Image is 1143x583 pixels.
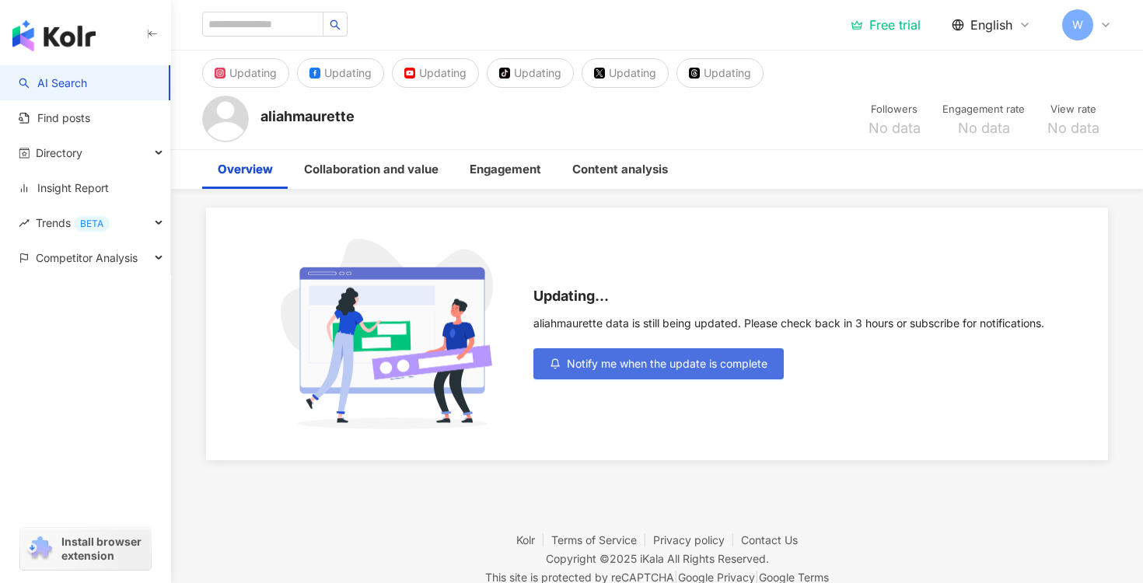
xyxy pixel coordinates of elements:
[12,20,96,51] img: logo
[19,180,109,196] a: Insight Report
[419,62,467,84] div: Updating
[704,62,751,84] div: Updating
[958,120,1010,136] span: No data
[19,218,30,229] span: rise
[653,533,741,546] a: Privacy policy
[533,288,1044,305] div: Updating...
[202,58,289,88] button: Updating
[970,16,1012,33] span: English
[533,317,1044,330] div: aliahmaurette data is still being updated. Please check back in 3 hours or subscribe for notifica...
[392,58,479,88] button: Updating
[74,216,110,232] div: BETA
[260,106,355,126] div: aliahmaurette
[304,160,439,179] div: Collaboration and value
[851,17,921,33] a: Free trial
[270,239,515,429] img: subscribe cta
[218,160,273,179] div: Overview
[202,96,249,142] img: KOL Avatar
[61,535,146,563] span: Install browser extension
[36,240,138,275] span: Competitor Analysis
[36,135,82,170] span: Directory
[609,62,656,84] div: Updating
[36,205,110,240] span: Trends
[741,533,798,546] a: Contact Us
[546,552,769,565] div: Copyright © 2025 All Rights Reserved.
[19,110,90,126] a: Find posts
[582,58,669,88] button: Updating
[533,348,784,379] button: Notify me when the update is complete
[551,533,653,546] a: Terms of Service
[1047,120,1099,136] span: No data
[19,75,87,91] a: searchAI Search
[567,358,767,370] span: Notify me when the update is complete
[20,528,151,570] a: chrome extensionInstall browser extension
[324,62,372,84] div: Updating
[516,533,551,546] a: Kolr
[487,58,574,88] button: Updating
[25,536,54,561] img: chrome extension
[470,160,541,179] div: Engagement
[330,19,341,30] span: search
[572,160,668,179] div: Content analysis
[1043,102,1103,117] div: View rate
[297,58,384,88] button: Updating
[942,102,1025,117] div: Engagement rate
[514,62,561,84] div: Updating
[676,58,764,88] button: Updating
[229,62,277,84] div: Updating
[865,102,924,117] div: Followers
[1072,16,1083,33] span: W
[640,552,664,565] a: iKala
[869,120,921,136] span: No data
